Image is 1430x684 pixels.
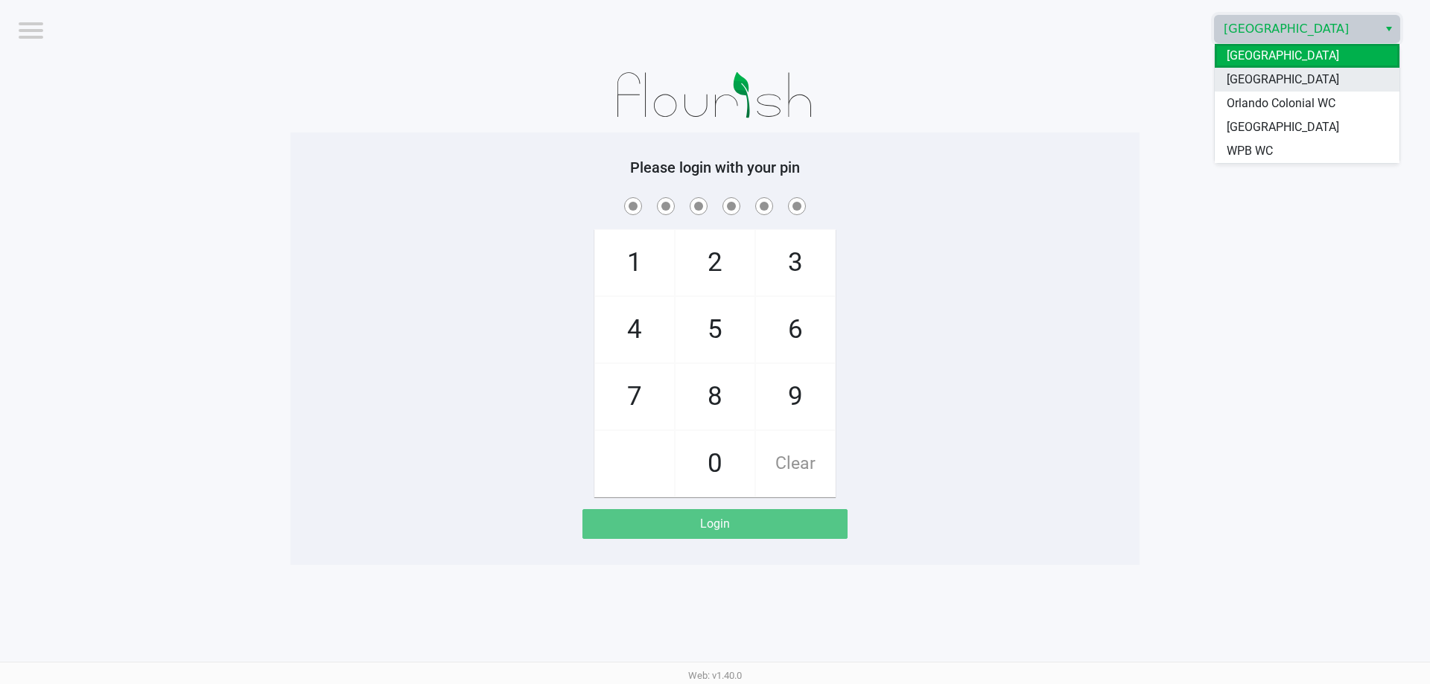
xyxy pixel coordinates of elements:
[756,431,835,496] span: Clear
[595,364,674,429] span: 7
[1378,16,1399,42] button: Select
[1224,20,1369,38] span: [GEOGRAPHIC_DATA]
[676,230,754,295] span: 2
[595,297,674,362] span: 4
[756,297,835,362] span: 6
[756,364,835,429] span: 9
[1227,118,1339,136] span: [GEOGRAPHIC_DATA]
[676,431,754,496] span: 0
[676,364,754,429] span: 8
[1227,47,1339,65] span: [GEOGRAPHIC_DATA]
[688,670,742,681] span: Web: v1.40.0
[1227,142,1273,160] span: WPB WC
[1227,95,1335,112] span: Orlando Colonial WC
[676,297,754,362] span: 5
[302,159,1128,176] h5: Please login with your pin
[595,230,674,295] span: 1
[756,230,835,295] span: 3
[1227,71,1339,89] span: [GEOGRAPHIC_DATA]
